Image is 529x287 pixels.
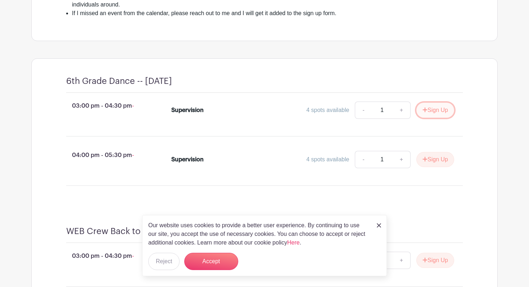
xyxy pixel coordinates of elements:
[66,76,172,86] h4: 6th Grade Dance -- [DATE]
[55,249,160,263] p: 03:00 pm - 04:30 pm
[416,103,454,118] button: Sign Up
[393,151,411,168] a: +
[171,155,204,164] div: Supervision
[72,9,463,18] li: If I missed an event from the calendar, please reach out to me and I will get it added to the sig...
[66,226,235,237] h4: WEB Crew Back to School Dance -- [DATE]
[306,106,349,115] div: 4 spots available
[393,102,411,119] a: +
[355,102,371,119] a: -
[306,155,349,164] div: 4 spots available
[148,221,369,247] p: Our website uses cookies to provide a better user experience. By continuing to use our site, you ...
[148,253,180,270] button: Reject
[416,152,454,167] button: Sign Up
[377,223,381,228] img: close_button-5f87c8562297e5c2d7936805f587ecaba9071eb48480494691a3f1689db116b3.svg
[132,103,134,109] span: -
[55,148,160,162] p: 04:00 pm - 05:30 pm
[55,99,160,113] p: 03:00 pm - 04:30 pm
[287,239,300,246] a: Here
[132,152,134,158] span: -
[393,252,411,269] a: +
[416,253,454,268] button: Sign Up
[355,151,371,168] a: -
[171,106,204,115] div: Supervision
[184,253,238,270] button: Accept
[132,253,134,259] span: -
